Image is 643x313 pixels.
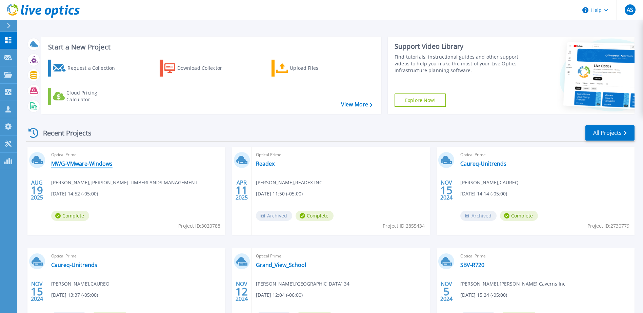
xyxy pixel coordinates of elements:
[236,187,248,193] span: 11
[460,252,630,260] span: Optical Prime
[290,61,344,75] div: Upload Files
[296,211,334,221] span: Complete
[51,190,98,197] span: [DATE] 14:52 (-05:00)
[460,211,497,221] span: Archived
[236,289,248,294] span: 12
[440,178,453,203] div: NOV 2024
[51,160,113,167] a: MWG-VMware-Windows
[51,291,98,299] span: [DATE] 13:37 (-05:00)
[500,211,538,221] span: Complete
[177,61,232,75] div: Download Collector
[31,178,43,203] div: AUG 2025
[51,280,109,288] span: [PERSON_NAME] , CAUREQ
[256,179,322,186] span: [PERSON_NAME] , READEX INC
[256,280,349,288] span: [PERSON_NAME] , [GEOGRAPHIC_DATA] 34
[460,280,565,288] span: [PERSON_NAME] , [PERSON_NAME] Caverns Inc
[460,151,630,159] span: Optical Prime
[460,179,519,186] span: [PERSON_NAME] , CAUREQ
[440,279,453,304] div: NOV 2024
[460,291,507,299] span: [DATE] 15:24 (-05:00)
[48,88,124,105] a: Cloud Pricing Calculator
[51,179,198,186] span: [PERSON_NAME] , [PERSON_NAME] TIMBERLANDS MANAGEMENT
[460,190,507,197] span: [DATE] 14:14 (-05:00)
[587,222,629,230] span: Project ID: 2730779
[443,289,449,294] span: 5
[460,160,506,167] a: Caureq-Unitrends
[51,262,97,268] a: Caureq-Unitrends
[48,60,124,77] a: Request a Collection
[235,178,248,203] div: APR 2025
[383,222,425,230] span: Project ID: 2855434
[67,61,122,75] div: Request a Collection
[341,101,373,108] a: View More
[256,252,426,260] span: Optical Prime
[256,160,275,167] a: Readex
[256,262,306,268] a: Grand_View_School
[51,252,221,260] span: Optical Prime
[585,125,635,141] a: All Projects
[26,125,101,141] div: Recent Projects
[256,211,292,221] span: Archived
[395,93,446,107] a: Explore Now!
[31,279,43,304] div: NOV 2024
[440,187,453,193] span: 15
[51,151,221,159] span: Optical Prime
[272,60,347,77] a: Upload Files
[235,279,248,304] div: NOV 2024
[256,190,303,197] span: [DATE] 11:50 (-05:00)
[395,42,520,51] div: Support Video Library
[160,60,235,77] a: Download Collector
[256,151,426,159] span: Optical Prime
[256,291,303,299] span: [DATE] 12:04 (-06:00)
[31,187,43,193] span: 19
[48,43,372,51] h3: Start a New Project
[627,7,633,13] span: AS
[395,54,520,74] div: Find tutorials, instructional guides and other support videos to help you make the most of your L...
[66,89,121,103] div: Cloud Pricing Calculator
[31,289,43,294] span: 15
[460,262,484,268] a: SBV-R720
[178,222,220,230] span: Project ID: 3020788
[51,211,89,221] span: Complete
